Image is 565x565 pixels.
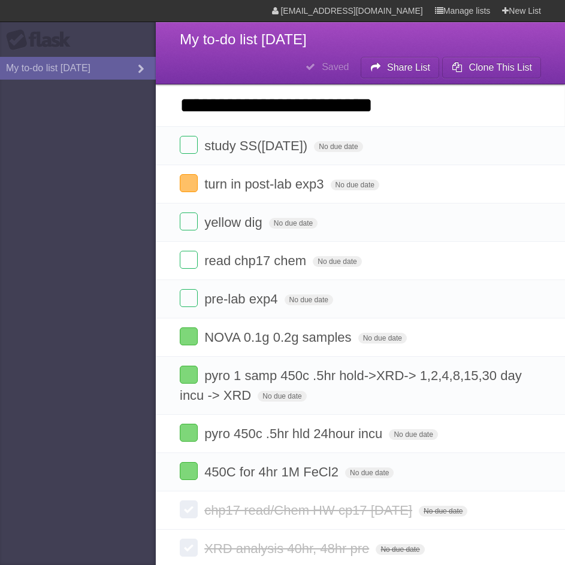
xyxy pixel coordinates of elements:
[6,29,78,51] div: Flask
[180,500,198,518] label: Done
[204,426,385,441] span: pyro 450c .5hr hld 24hour incu
[345,467,394,478] span: No due date
[469,62,532,72] b: Clone This List
[180,424,198,442] label: Done
[180,136,198,154] label: Done
[313,256,361,267] span: No due date
[269,218,318,229] span: No due date
[376,544,424,555] span: No due date
[387,62,430,72] b: Share List
[204,253,309,268] span: read chp17 chem
[204,503,415,518] span: chp17 read/Chem HW cp17 [DATE]
[180,366,198,384] label: Done
[361,57,440,78] button: Share List
[204,291,280,306] span: pre-lab exp4
[180,368,522,403] span: pyro 1 samp 450c .5hr hold->XRD-> 1,2,4,8,15,30 day incu -> XRD
[180,251,198,269] label: Done
[389,429,437,440] span: No due date
[442,57,541,78] button: Clone This List
[204,215,265,230] span: yellow dig
[419,506,467,517] span: No due date
[180,31,307,47] span: My to-do list [DATE]
[204,138,310,153] span: study SS([DATE])
[314,141,362,152] span: No due date
[180,539,198,557] label: Done
[258,391,306,402] span: No due date
[331,180,379,190] span: No due date
[358,333,407,344] span: No due date
[180,212,198,230] label: Done
[204,330,354,345] span: NOVA 0.1g 0.2g samples
[285,294,333,305] span: No due date
[322,62,349,72] b: Saved
[180,174,198,192] label: Done
[180,327,198,345] label: Done
[204,177,327,192] span: turn in post-lab exp3
[180,462,198,480] label: Done
[204,464,342,479] span: 450C for 4hr 1M FeCl2
[204,541,372,556] span: XRD analysis 40hr, 48hr pre
[180,289,198,307] label: Done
